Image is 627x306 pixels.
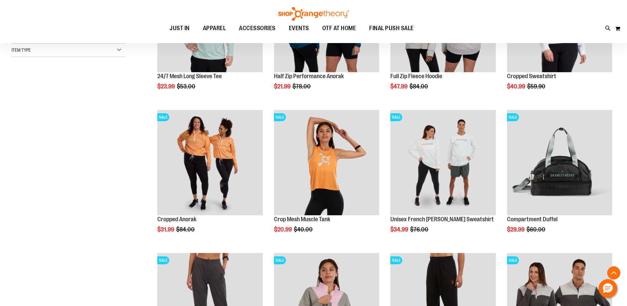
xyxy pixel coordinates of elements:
span: SALE [507,113,519,121]
img: Unisex French Terry Crewneck Sweatshirt primary image [390,110,495,215]
a: Crop Mesh Muscle Tank primary imageSALE [274,110,379,216]
span: FINAL PUSH SALE [369,21,414,36]
a: Unisex French [PERSON_NAME] Sweatshirt [390,216,494,223]
span: $60.00 [527,226,546,233]
span: $53.00 [177,83,196,90]
span: $34.99 [390,226,409,233]
a: Cropped Anorak primary imageSALE [157,110,262,216]
img: Compartment Duffel front [507,110,612,215]
span: SALE [390,256,402,264]
span: SALE [274,113,286,121]
span: $78.00 [293,83,312,90]
a: APPAREL [196,21,233,36]
span: EVENTS [289,21,309,36]
a: EVENTS [282,21,316,36]
a: OTF AT HOME [316,21,363,36]
span: SALE [157,113,169,121]
span: SALE [507,256,519,264]
img: Shop Orangetheory [277,7,350,21]
a: Compartment Duffel front SALE [507,110,612,216]
a: FINAL PUSH SALE [363,21,420,36]
a: Cropped Sweatshirt [507,73,556,79]
a: Full Zip Fleece Hoodie [390,73,442,79]
div: product [504,107,615,250]
span: JUST IN [170,21,190,36]
span: $40.00 [294,226,314,233]
span: Item Type [12,47,31,53]
span: APPAREL [203,21,226,36]
span: SALE [157,256,169,264]
span: $84.00 [176,226,196,233]
div: product [154,107,266,250]
a: Crop Mesh Muscle Tank [274,216,330,223]
span: $76.00 [410,226,429,233]
span: $20.99 [274,226,293,233]
a: ACCESSORIES [232,21,282,36]
div: product [387,107,499,250]
span: $21.99 [274,83,292,90]
a: Half Zip Performance Anorak [274,73,344,79]
a: Compartment Duffel [507,216,558,223]
a: JUST IN [163,21,196,36]
span: $31.99 [157,226,175,233]
span: $59.90 [527,83,546,90]
span: $84.00 [410,83,429,90]
button: Back To Top [607,266,620,280]
a: Unisex French Terry Crewneck Sweatshirt primary imageSALE [390,110,495,216]
span: $40.99 [507,83,526,90]
span: $29.99 [507,226,526,233]
img: Crop Mesh Muscle Tank primary image [274,110,379,215]
a: 24/7 Mesh Long Sleeve Tee [157,73,222,79]
span: SALE [390,113,402,121]
span: OTF AT HOME [322,21,356,36]
span: $47.99 [390,83,409,90]
span: $23.99 [157,83,176,90]
span: SALE [274,256,286,264]
img: Cropped Anorak primary image [157,110,262,215]
span: ACCESSORIES [239,21,276,36]
a: Cropped Anorak [157,216,196,223]
div: product [271,107,382,250]
button: Hello, have a question? Let’s chat. [599,279,617,298]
